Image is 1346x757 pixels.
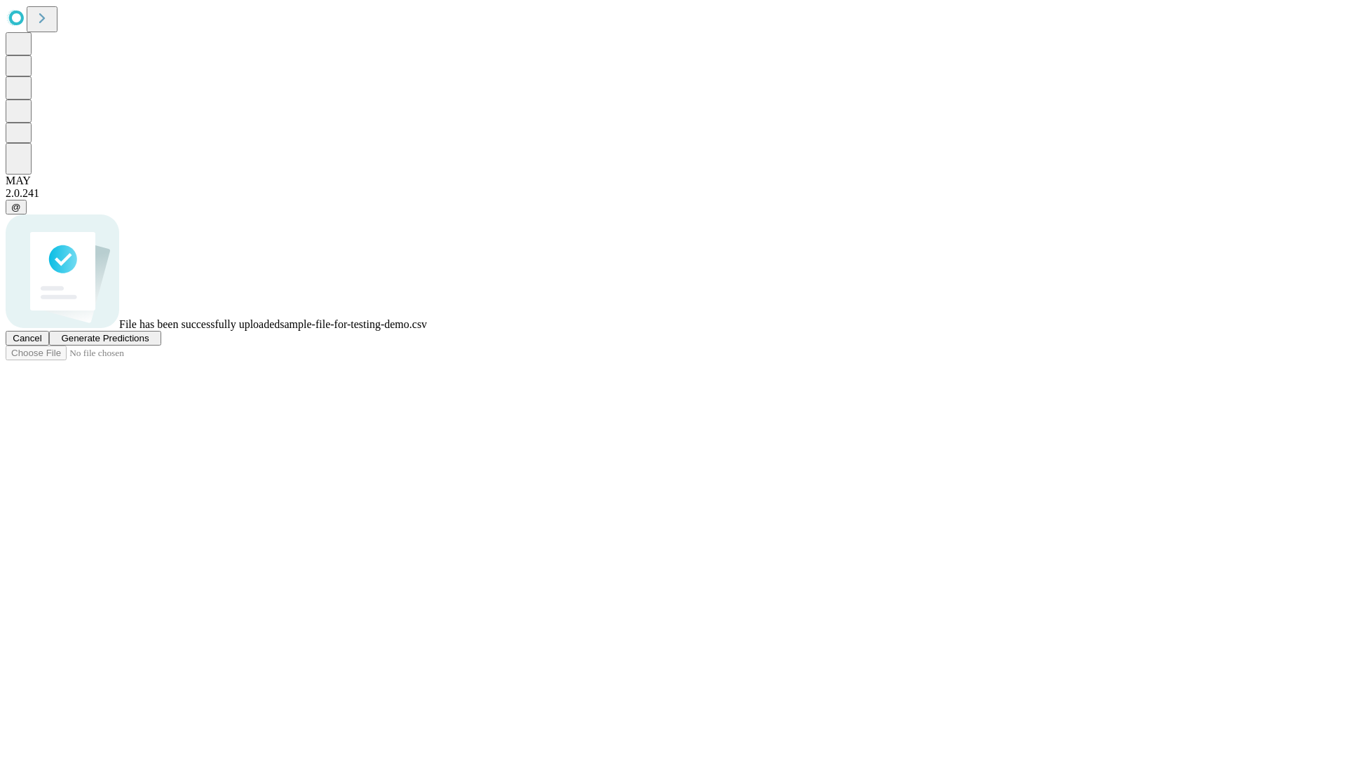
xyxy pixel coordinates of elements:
div: MAY [6,175,1340,187]
span: File has been successfully uploaded [119,318,280,330]
button: @ [6,200,27,214]
div: 2.0.241 [6,187,1340,200]
span: @ [11,202,21,212]
button: Generate Predictions [49,331,161,346]
span: sample-file-for-testing-demo.csv [280,318,427,330]
button: Cancel [6,331,49,346]
span: Generate Predictions [61,333,149,343]
span: Cancel [13,333,42,343]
